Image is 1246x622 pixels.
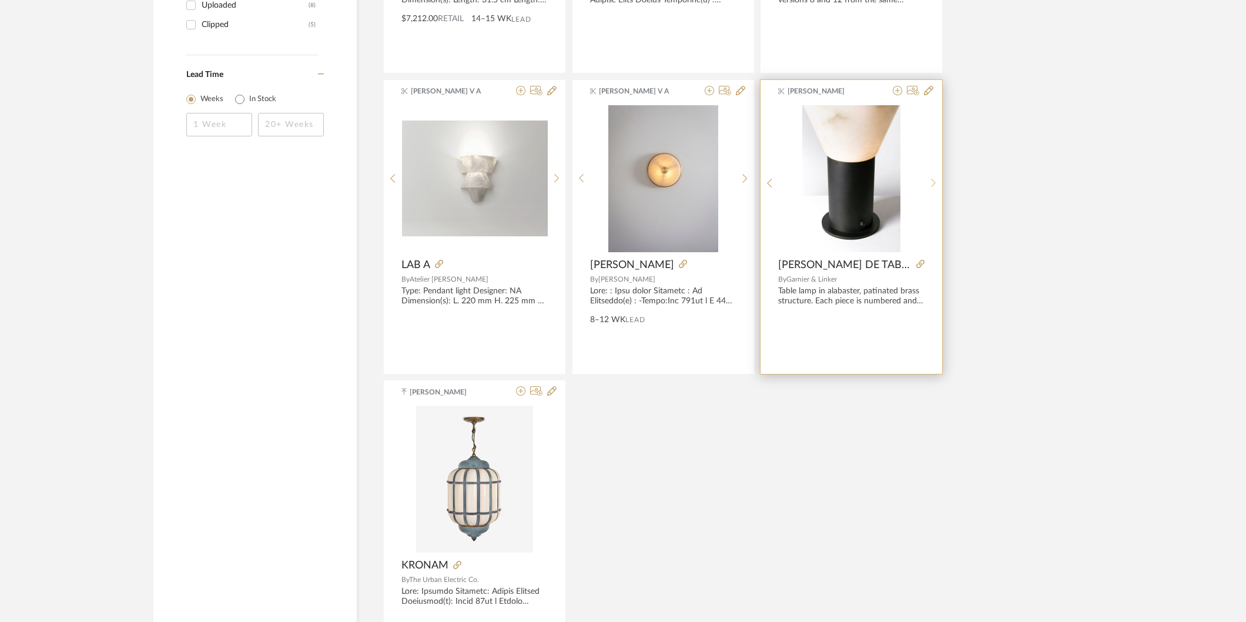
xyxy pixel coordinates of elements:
[590,286,736,306] div: Lore: : Ipsu dolor Sitametc : Ad Elitseddo(e) : -Tempo:Inc 791ut l E 44do -Magna: Ali 098en a M: ...
[401,15,438,23] span: $7,212.00
[202,15,309,34] div: Clipped
[410,276,488,283] span: Atelier [PERSON_NAME]
[778,259,912,272] span: [PERSON_NAME] DE TABLE/TABLE LAMP
[401,576,409,583] span: By
[590,314,625,326] span: 8–12 WK
[401,587,548,607] div: Lore: Ipsumdo Sitametc: Adipis Elitsed Doeiusmod(t): Incid 87ut l Etdolo 05.84ma Aliquaen adminim...
[410,387,484,397] span: [PERSON_NAME]
[249,93,276,105] label: In Stock
[625,316,645,324] span: Lead
[438,15,464,23] span: Retail
[401,276,410,283] span: By
[788,86,862,96] span: [PERSON_NAME]
[608,105,718,252] img: BERAN
[590,259,674,272] span: [PERSON_NAME]
[590,276,598,283] span: By
[778,276,786,283] span: By
[416,406,533,553] img: KRONAM
[511,15,531,24] span: Lead
[779,105,925,252] div: 2
[309,15,316,34] div: (5)
[186,71,223,79] span: Lead Time
[786,276,837,283] span: Garnier & Linker
[186,113,252,136] input: 1 Week
[411,86,485,96] span: [PERSON_NAME] V A
[599,86,673,96] span: [PERSON_NAME] V A
[471,13,511,25] span: 14–15 WK
[802,105,900,252] img: LARA LAMPE DE TABLE/TABLE LAMP
[409,576,479,583] span: The Urban Electric Co.
[598,276,655,283] span: [PERSON_NAME]
[402,121,548,236] img: LAB A
[200,93,223,105] label: Weeks
[778,286,925,306] div: Table lamp in alabaster, patinated brass structure. Each piece is numbered and signed. — finishes...
[401,259,430,272] span: LAB A
[401,286,548,306] div: Type: Pendant light Designer: NA Dimension(s): L. 220 mm H. 225 mm D. 127 mm Material/Finishes: A...
[401,559,448,572] span: KRONAM
[258,113,324,136] input: 20+ Weeks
